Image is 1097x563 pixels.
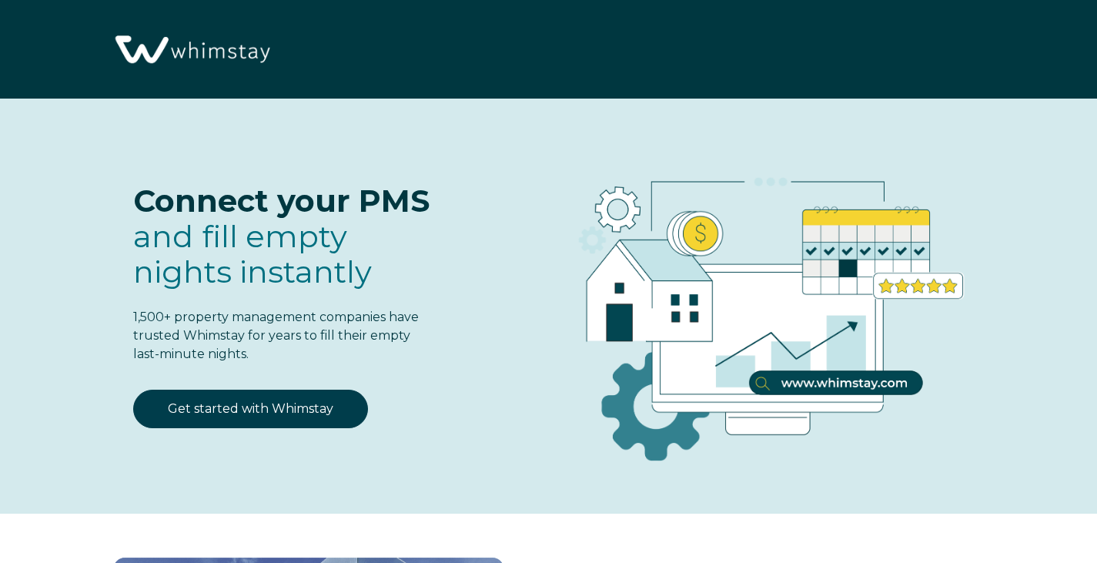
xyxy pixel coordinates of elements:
[133,217,372,290] span: and
[133,217,372,290] span: fill empty nights instantly
[133,182,430,220] span: Connect your PMS
[133,310,419,361] span: 1,500+ property management companies have trusted Whimstay for years to fill their empty last-min...
[133,390,368,428] a: Get started with Whimstay
[491,129,1033,485] img: RBO Ilustrations-03
[108,8,275,93] img: Whimstay Logo-02 1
